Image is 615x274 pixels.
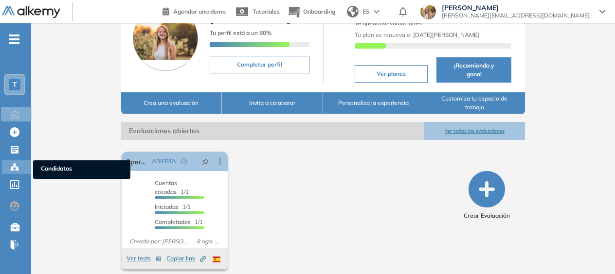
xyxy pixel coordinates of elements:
img: ESP [213,257,220,262]
span: [PERSON_NAME] [210,13,290,25]
span: Tu plan se renueva el [355,31,479,38]
span: Completados [155,218,191,225]
button: Customiza tu espacio de trabajo [424,92,525,114]
span: Agendar una demo [173,8,226,15]
span: 8 ago. 2025 [193,237,224,246]
span: ES [362,7,370,16]
span: Creado por: [PERSON_NAME] [126,237,193,246]
a: Operational Buyer [126,152,148,171]
img: arrow [374,10,380,14]
div: Widget de chat [440,161,615,274]
iframe: Chat Widget [440,161,615,274]
span: pushpin [202,157,209,165]
button: Copiar link [166,253,206,264]
span: Iniciadas [155,203,179,210]
span: Copiar link [166,254,206,263]
button: Completar perfil [210,56,309,73]
button: Personaliza la experiencia [323,92,424,114]
button: Ver tests [127,253,162,264]
button: pushpin [195,154,216,169]
img: Logo [2,6,60,18]
span: T [13,81,17,88]
span: Cuentas creadas [155,179,177,195]
img: Foto de perfil [133,6,198,71]
span: check-circle [181,158,187,164]
button: Ver planes [355,65,428,83]
i: - [9,38,19,40]
span: Tu perfil está a un 80% [210,29,271,36]
span: Onboarding [303,8,335,15]
button: Invita a colaborar [222,92,323,114]
a: Agendar una demo [163,5,226,17]
span: 1/1 [155,218,203,225]
span: Tutoriales [253,8,280,15]
span: 1/1 [155,203,191,210]
b: [DATE][PERSON_NAME] [412,31,479,38]
img: world [347,6,359,17]
button: Crea una evaluación [121,92,222,114]
span: ABIERTA [152,157,176,166]
span: Evaluaciones abiertas [121,122,424,140]
span: Candidatos [41,164,123,175]
button: Onboarding [288,1,335,22]
button: ¡Recomienda y gana! [436,57,511,83]
button: Ver todas las evaluaciones [424,122,525,140]
span: [PERSON_NAME] [442,4,590,12]
span: [PERSON_NAME][EMAIL_ADDRESS][DOMAIN_NAME] [442,12,590,19]
span: 1/1 [155,179,189,195]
